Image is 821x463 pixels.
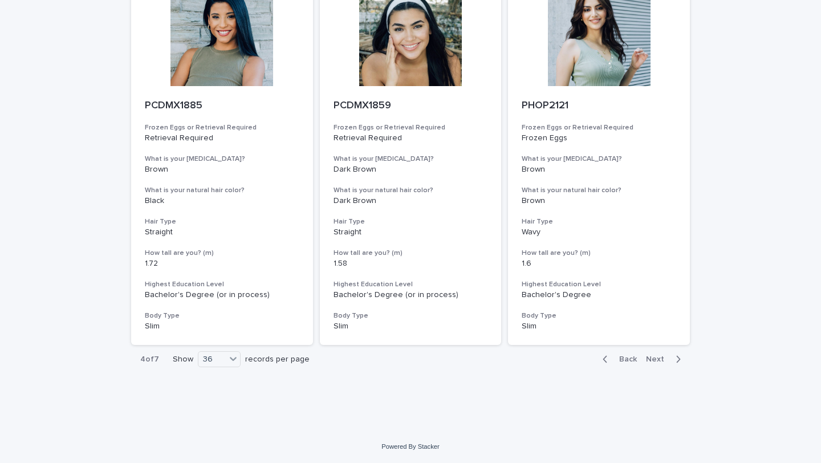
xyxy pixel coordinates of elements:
[522,290,676,300] p: Bachelor's Degree
[145,322,299,331] p: Slim
[145,186,299,195] h3: What is your natural hair color?
[334,155,488,164] h3: What is your [MEDICAL_DATA]?
[173,355,193,364] p: Show
[522,133,676,143] p: Frozen Eggs
[145,133,299,143] p: Retrieval Required
[145,196,299,206] p: Black
[522,186,676,195] h3: What is your natural hair color?
[522,228,676,237] p: Wavy
[334,133,488,143] p: Retrieval Required
[145,100,299,112] p: PCDMX1885
[334,290,488,300] p: Bachelor's Degree (or in process)
[145,123,299,132] h3: Frozen Eggs or Retrieval Required
[145,290,299,300] p: Bachelor's Degree (or in process)
[522,196,676,206] p: Brown
[522,155,676,164] h3: What is your [MEDICAL_DATA]?
[334,165,488,174] p: Dark Brown
[131,346,168,373] p: 4 of 7
[198,354,226,365] div: 36
[334,186,488,195] h3: What is your natural hair color?
[334,217,488,226] h3: Hair Type
[646,355,671,363] span: Next
[334,100,488,112] p: PCDMX1859
[522,280,676,289] h3: Highest Education Level
[522,311,676,320] h3: Body Type
[522,249,676,258] h3: How tall are you? (m)
[522,123,676,132] h3: Frozen Eggs or Retrieval Required
[145,259,299,269] p: 1.72
[381,443,439,450] a: Powered By Stacker
[522,100,676,112] p: PHOP2121
[245,355,310,364] p: records per page
[334,123,488,132] h3: Frozen Eggs or Retrieval Required
[334,196,488,206] p: Dark Brown
[334,280,488,289] h3: Highest Education Level
[145,280,299,289] h3: Highest Education Level
[145,155,299,164] h3: What is your [MEDICAL_DATA]?
[522,259,676,269] p: 1.6
[145,228,299,237] p: Straight
[522,217,676,226] h3: Hair Type
[594,354,641,364] button: Back
[334,311,488,320] h3: Body Type
[612,355,637,363] span: Back
[145,311,299,320] h3: Body Type
[334,259,488,269] p: 1.58
[145,217,299,226] h3: Hair Type
[334,228,488,237] p: Straight
[522,322,676,331] p: Slim
[334,322,488,331] p: Slim
[522,165,676,174] p: Brown
[334,249,488,258] h3: How tall are you? (m)
[145,249,299,258] h3: How tall are you? (m)
[641,354,690,364] button: Next
[145,165,299,174] p: Brown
